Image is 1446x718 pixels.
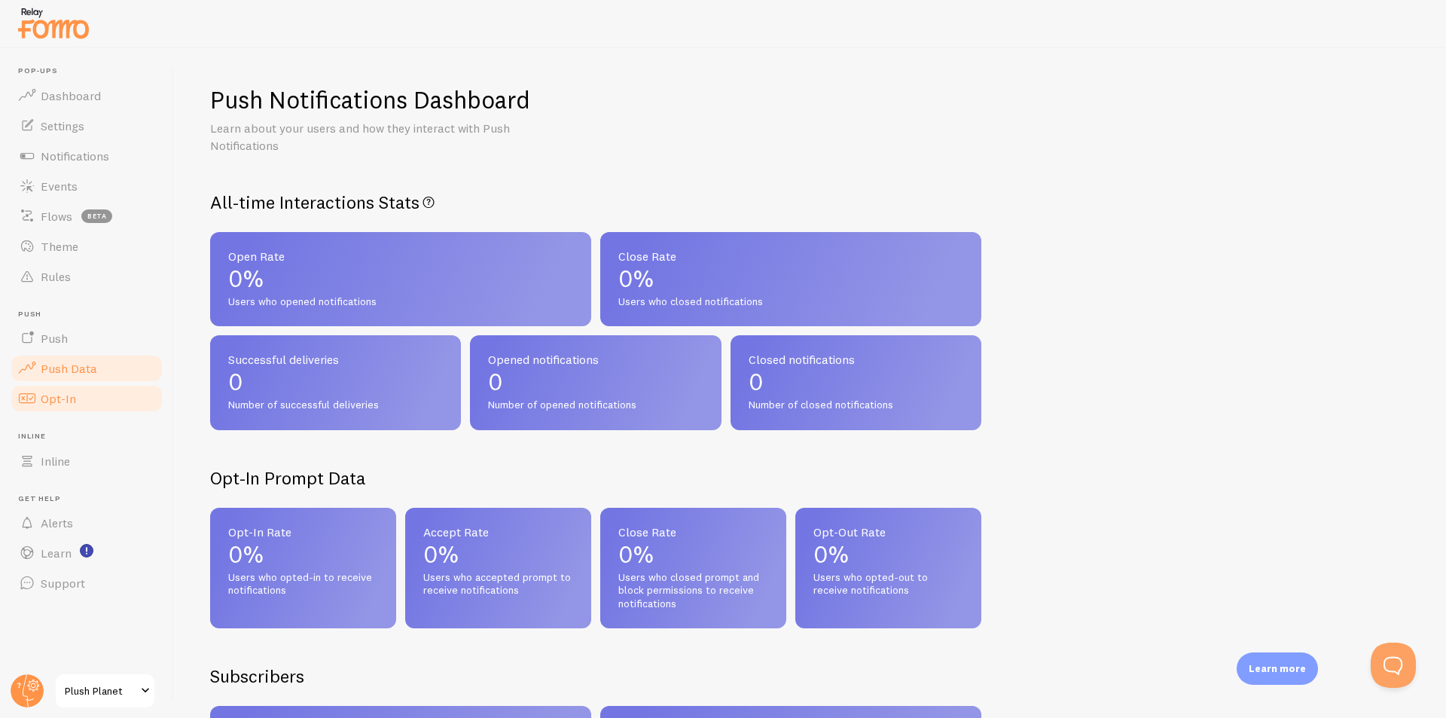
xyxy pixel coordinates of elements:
[41,148,109,163] span: Notifications
[41,269,71,284] span: Rules
[228,267,573,291] p: 0%
[41,239,78,254] span: Theme
[41,361,97,376] span: Push Data
[9,508,164,538] a: Alerts
[228,542,378,567] p: 0%
[813,542,963,567] p: 0%
[9,538,164,568] a: Learn
[18,432,164,441] span: Inline
[228,370,443,394] p: 0
[41,88,101,103] span: Dashboard
[9,261,164,292] a: Rules
[9,201,164,231] a: Flows beta
[210,466,981,490] h2: Opt-In Prompt Data
[228,526,378,538] span: Opt-In Rate
[41,179,78,194] span: Events
[488,370,703,394] p: 0
[18,494,164,504] span: Get Help
[9,231,164,261] a: Theme
[41,515,73,530] span: Alerts
[210,84,530,115] h1: Push Notifications Dashboard
[210,191,981,214] h2: All-time Interactions Stats
[41,454,70,469] span: Inline
[618,250,963,262] span: Close Rate
[9,323,164,353] a: Push
[618,542,768,567] p: 0%
[18,310,164,319] span: Push
[749,353,963,365] span: Closed notifications
[9,568,164,598] a: Support
[9,353,164,383] a: Push Data
[618,267,963,291] p: 0%
[41,576,85,591] span: Support
[749,399,963,412] span: Number of closed notifications
[1237,652,1318,685] div: Learn more
[18,66,164,76] span: Pop-ups
[813,571,963,597] span: Users who opted-out to receive notifications
[81,209,112,223] span: beta
[618,295,963,309] span: Users who closed notifications
[54,673,156,709] a: Plush Planet
[41,118,84,133] span: Settings
[9,171,164,201] a: Events
[9,111,164,141] a: Settings
[1371,643,1416,688] iframe: Help Scout Beacon - Open
[228,571,378,597] span: Users who opted-in to receive notifications
[210,120,572,154] p: Learn about your users and how they interact with Push Notifications
[80,544,93,558] svg: <p>Watch New Feature Tutorials!</p>
[9,446,164,476] a: Inline
[618,526,768,538] span: Close Rate
[488,399,703,412] span: Number of opened notifications
[423,542,573,567] p: 0%
[41,545,72,561] span: Learn
[9,141,164,171] a: Notifications
[618,571,768,611] span: Users who closed prompt and block permissions to receive notifications
[228,399,443,412] span: Number of successful deliveries
[813,526,963,538] span: Opt-Out Rate
[65,682,136,700] span: Plush Planet
[1249,661,1306,676] p: Learn more
[749,370,963,394] p: 0
[210,665,304,688] h2: Subscribers
[228,250,573,262] span: Open Rate
[16,4,91,42] img: fomo-relay-logo-orange.svg
[9,81,164,111] a: Dashboard
[423,571,573,597] span: Users who accepted prompt to receive notifications
[41,331,68,346] span: Push
[41,391,76,406] span: Opt-In
[228,295,573,309] span: Users who opened notifications
[488,353,703,365] span: Opened notifications
[9,383,164,414] a: Opt-In
[423,526,573,538] span: Accept Rate
[41,209,72,224] span: Flows
[228,353,443,365] span: Successful deliveries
